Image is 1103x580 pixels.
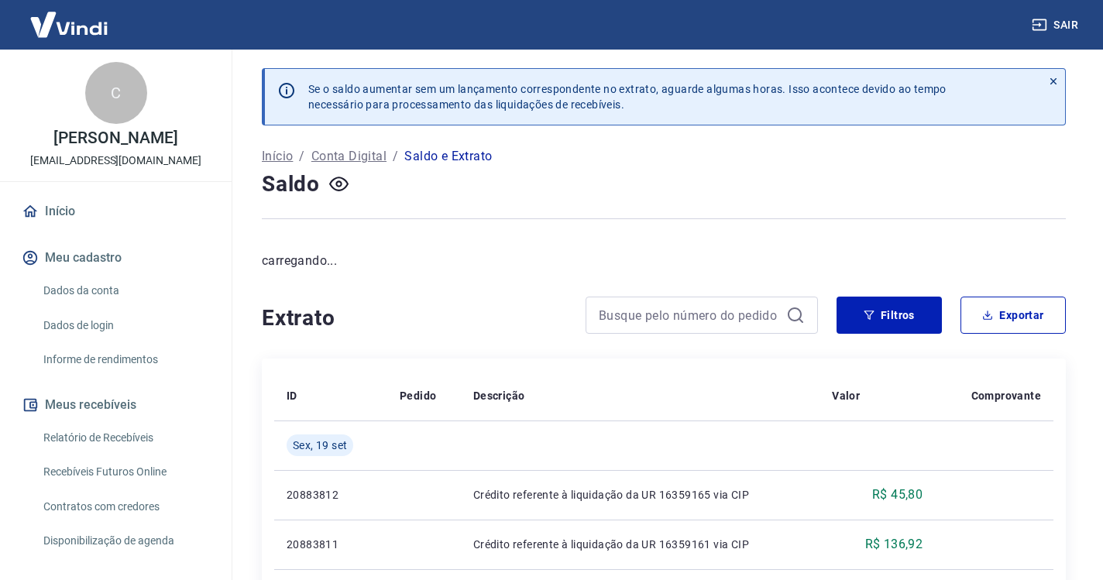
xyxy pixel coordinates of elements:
h4: Extrato [262,303,567,334]
p: Pedido [400,388,436,403]
a: Relatório de Recebíveis [37,422,213,454]
p: R$ 136,92 [865,535,923,554]
div: C [85,62,147,124]
p: / [393,147,398,166]
p: Crédito referente à liquidação da UR 16359165 via CIP [473,487,807,503]
h4: Saldo [262,169,320,200]
p: Valor [832,388,860,403]
button: Meu cadastro [19,241,213,275]
a: Disponibilização de agenda [37,525,213,557]
a: Contratos com credores [37,491,213,523]
button: Sair [1029,11,1084,39]
p: Crédito referente à liquidação da UR 16359161 via CIP [473,537,807,552]
a: Conta Digital [311,147,387,166]
p: [EMAIL_ADDRESS][DOMAIN_NAME] [30,153,201,169]
p: Se o saldo aumentar sem um lançamento correspondente no extrato, aguarde algumas horas. Isso acon... [308,81,947,112]
input: Busque pelo número do pedido [599,304,780,327]
span: Sex, 19 set [293,438,347,453]
p: Saldo e Extrato [404,147,492,166]
p: 20883811 [287,537,375,552]
p: carregando... [262,252,1066,270]
p: ID [287,388,297,403]
a: Informe de rendimentos [37,344,213,376]
p: 20883812 [287,487,375,503]
button: Exportar [960,297,1066,334]
p: / [299,147,304,166]
p: R$ 45,80 [872,486,923,504]
a: Início [19,194,213,228]
p: [PERSON_NAME] [53,130,177,146]
a: Início [262,147,293,166]
button: Filtros [837,297,942,334]
a: Dados de login [37,310,213,341]
a: Dados da conta [37,275,213,307]
a: Recebíveis Futuros Online [37,456,213,488]
p: Descrição [473,388,525,403]
p: Comprovante [971,388,1041,403]
button: Meus recebíveis [19,388,213,422]
img: Vindi [19,1,119,48]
